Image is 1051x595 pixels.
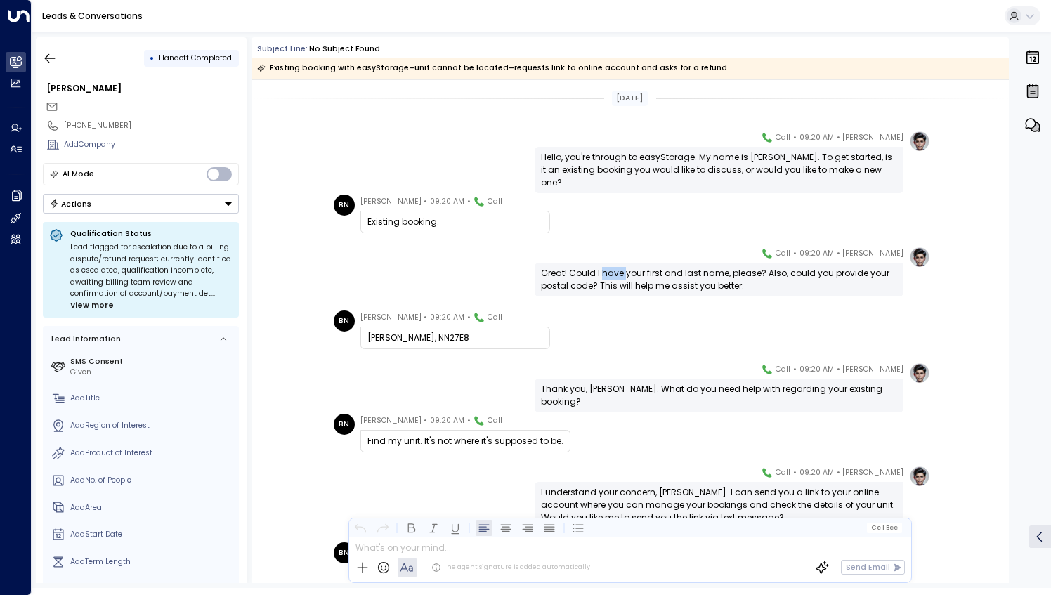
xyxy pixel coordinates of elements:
div: Find my unit. It's not where it's supposed to be. [367,435,563,447]
img: profile-logo.png [909,466,930,487]
div: AddArea [70,502,235,514]
span: • [424,195,427,209]
div: AddRegion of Interest [70,420,235,431]
span: Handoff Completed [159,53,232,63]
div: [PERSON_NAME], NN27E8 [367,332,543,344]
span: • [793,362,797,377]
img: profile-logo.png [909,131,930,152]
span: Call [776,362,790,377]
div: BN [334,310,355,332]
span: 09:20 AM [430,195,464,209]
div: • [150,48,155,67]
span: Call [488,414,502,428]
span: • [837,362,840,377]
span: 09:20 AM [430,310,464,325]
button: Undo [352,519,369,536]
img: profile-logo.png [909,247,930,268]
a: Leads & Conversations [42,10,143,22]
span: • [467,414,471,428]
img: profile-logo.png [909,362,930,384]
div: Existing booking with easyStorage–unit cannot be located–requests link to online account and asks... [257,61,727,75]
div: AddTitle [70,393,235,404]
span: Subject Line: [257,44,308,54]
div: No subject found [309,44,380,55]
p: Qualification Status [70,228,233,239]
button: Cc|Bcc [867,523,902,532]
span: • [793,247,797,261]
span: • [837,131,840,145]
div: Actions [49,199,92,209]
div: AddNo. of People [70,475,235,486]
div: AddProduct of Interest [70,447,235,459]
div: Lead Information [48,334,121,345]
div: BN [334,542,355,563]
span: 09:20 AM [430,414,464,428]
div: Hello, you're through to easyStorage. My name is [PERSON_NAME]. To get started, is it an existing... [541,151,897,189]
span: • [793,131,797,145]
span: Call [776,466,790,480]
span: 09:20 AM [799,247,834,261]
span: Call [488,195,502,209]
div: AddTerm Length [70,556,235,568]
div: Existing booking. [367,216,543,228]
div: Button group with a nested menu [43,194,239,214]
span: [PERSON_NAME] [842,466,903,480]
span: Call [776,247,790,261]
span: [PERSON_NAME] [842,247,903,261]
div: Lead flagged for escalation due to a billing dispute/refund request; currently identified as esca... [70,242,233,311]
span: [PERSON_NAME] [360,310,422,325]
span: 09:20 AM [799,131,834,145]
span: 09:20 AM [799,362,834,377]
div: BN [334,414,355,435]
span: Call [776,131,790,145]
span: • [424,310,427,325]
span: • [467,195,471,209]
span: • [837,247,840,261]
span: 09:20 AM [799,466,834,480]
span: View more [70,300,114,312]
div: Given [70,367,235,378]
span: [PERSON_NAME] [842,362,903,377]
div: [PHONE_NUMBER] [64,120,239,131]
span: - [63,102,67,112]
div: Thank you, [PERSON_NAME]. What do you need help with regarding your existing booking? [541,383,897,408]
div: [PERSON_NAME] [46,82,239,95]
span: | [882,524,884,531]
button: Redo [374,519,391,536]
div: [DATE] [612,91,648,106]
div: AI Mode [63,167,94,181]
div: Great! Could I have your first and last name, please? Also, could you provide your postal code? T... [541,267,897,292]
span: [PERSON_NAME] [360,195,422,209]
div: BN [334,195,355,216]
div: I understand your concern, [PERSON_NAME]. I can send you a link to your online account where you ... [541,486,897,524]
span: Call [488,310,502,325]
span: • [793,466,797,480]
span: • [837,466,840,480]
span: • [467,310,471,325]
label: SMS Consent [70,356,235,367]
div: AddStart Date [70,529,235,540]
span: [PERSON_NAME] [842,131,903,145]
span: Cc Bcc [871,524,898,531]
div: The agent signature is added automatically [431,563,590,573]
span: • [424,414,427,428]
span: [PERSON_NAME] [360,414,422,428]
button: Actions [43,194,239,214]
div: AddCompany [64,139,239,150]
